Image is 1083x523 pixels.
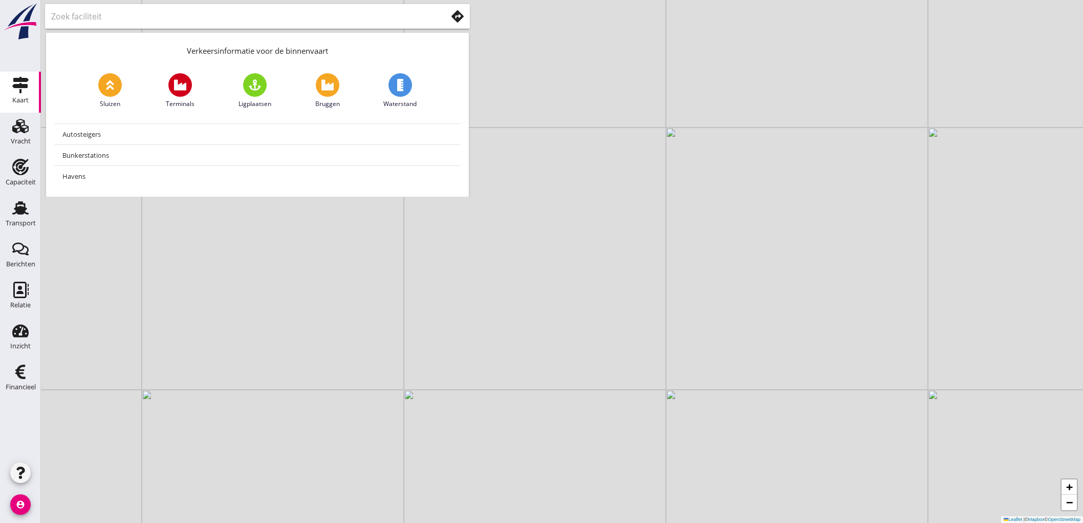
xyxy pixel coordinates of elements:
[62,149,452,161] div: Bunkerstations
[10,302,31,308] div: Relatie
[1066,480,1073,493] span: +
[1001,516,1083,523] div: © ©
[12,97,29,103] div: Kaart
[2,3,39,40] img: logo-small.a267ee39.svg
[98,73,122,109] a: Sluizen
[315,99,340,109] span: Bruggen
[6,261,35,267] div: Berichten
[383,99,417,109] span: Waterstand
[239,99,271,109] span: Ligplaatsen
[51,8,432,25] input: Zoek faciliteit
[6,179,36,185] div: Capaciteit
[166,99,194,109] span: Terminals
[1048,517,1080,522] a: OpenStreetMap
[10,494,31,515] i: account_circle
[46,33,469,65] div: Verkeersinformatie voor de binnenvaart
[10,343,31,349] div: Inzicht
[11,138,31,144] div: Vracht
[6,384,36,390] div: Financieel
[239,73,271,109] a: Ligplaatsen
[62,170,452,182] div: Havens
[1062,495,1077,510] a: Zoom out
[1066,496,1073,509] span: −
[1004,517,1022,522] a: Leaflet
[166,73,194,109] a: Terminals
[6,220,36,226] div: Transport
[1062,479,1077,495] a: Zoom in
[1028,517,1045,522] a: Mapbox
[315,73,340,109] a: Bruggen
[100,99,120,109] span: Sluizen
[383,73,417,109] a: Waterstand
[62,128,452,140] div: Autosteigers
[1024,517,1025,522] span: |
